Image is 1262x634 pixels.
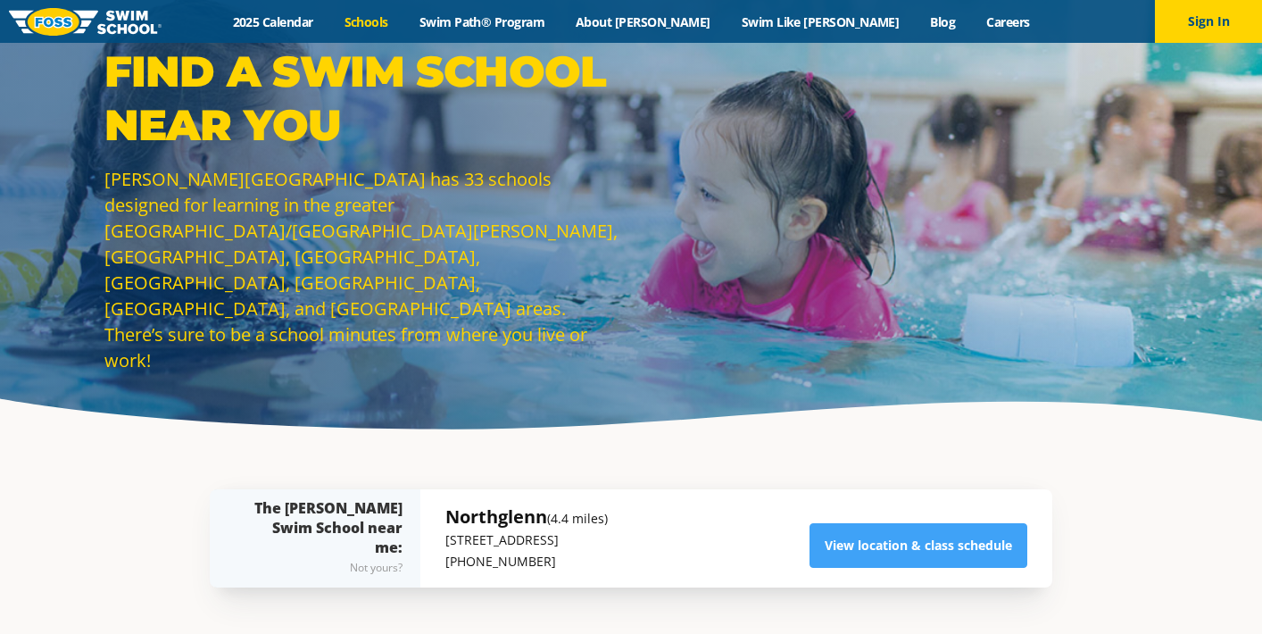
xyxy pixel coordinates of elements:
[547,510,608,527] small: (4.4 miles)
[445,551,608,572] p: [PHONE_NUMBER]
[726,13,915,30] a: Swim Like [PERSON_NAME]
[445,530,608,551] p: [STREET_ADDRESS]
[328,13,403,30] a: Schools
[560,13,726,30] a: About [PERSON_NAME]
[245,557,403,579] div: Not yours?
[217,13,328,30] a: 2025 Calendar
[915,13,971,30] a: Blog
[810,523,1027,568] a: View location & class schedule
[9,8,162,36] img: FOSS Swim School Logo
[104,166,622,373] p: [PERSON_NAME][GEOGRAPHIC_DATA] has 33 schools designed for learning in the greater [GEOGRAPHIC_DA...
[245,498,403,579] div: The [PERSON_NAME] Swim School near me:
[445,505,608,530] h5: Northglenn
[971,13,1045,30] a: Careers
[104,45,622,152] p: Find a Swim School Near You
[403,13,560,30] a: Swim Path® Program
